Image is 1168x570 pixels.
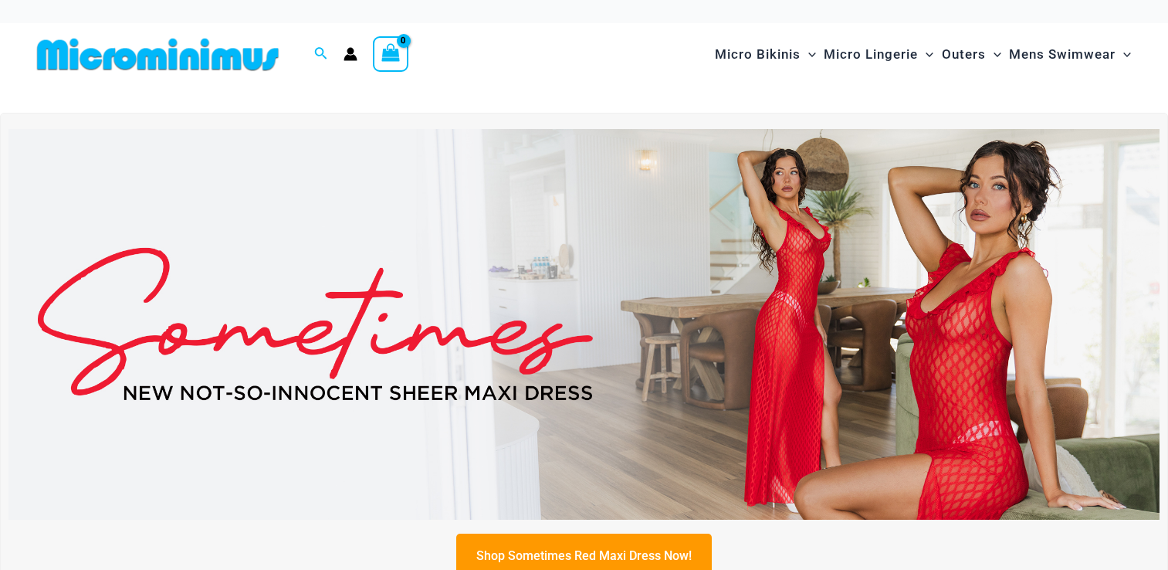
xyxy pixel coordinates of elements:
[824,35,918,74] span: Micro Lingerie
[820,31,937,78] a: Micro LingerieMenu ToggleMenu Toggle
[711,31,820,78] a: Micro BikinisMenu ToggleMenu Toggle
[918,35,933,74] span: Menu Toggle
[1005,31,1135,78] a: Mens SwimwearMenu ToggleMenu Toggle
[986,35,1001,74] span: Menu Toggle
[314,45,328,64] a: Search icon link
[801,35,816,74] span: Menu Toggle
[709,29,1137,80] nav: Site Navigation
[942,35,986,74] span: Outers
[344,47,357,61] a: Account icon link
[8,129,1160,521] img: Sometimes Red Maxi Dress
[31,37,285,72] img: MM SHOP LOGO FLAT
[1009,35,1116,74] span: Mens Swimwear
[373,36,408,72] a: View Shopping Cart, empty
[715,35,801,74] span: Micro Bikinis
[938,31,1005,78] a: OutersMenu ToggleMenu Toggle
[1116,35,1131,74] span: Menu Toggle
